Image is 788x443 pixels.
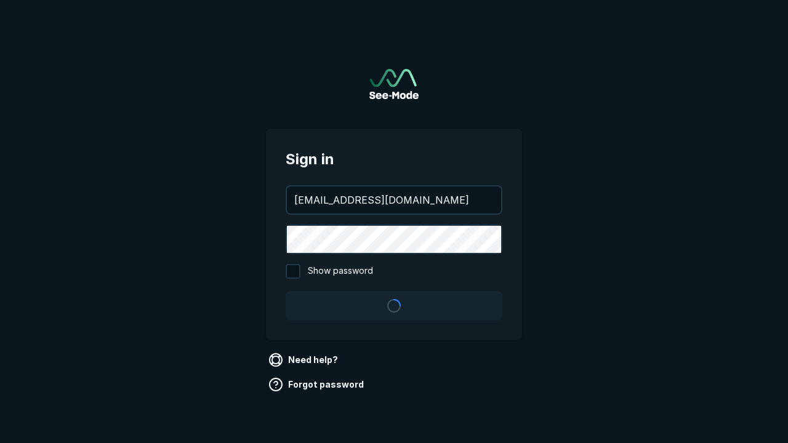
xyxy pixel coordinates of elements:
span: Show password [308,264,373,279]
input: your@email.com [287,186,501,214]
a: Need help? [266,350,343,370]
span: Sign in [286,148,502,170]
img: See-Mode Logo [369,69,419,99]
a: Go to sign in [369,69,419,99]
a: Forgot password [266,375,369,394]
